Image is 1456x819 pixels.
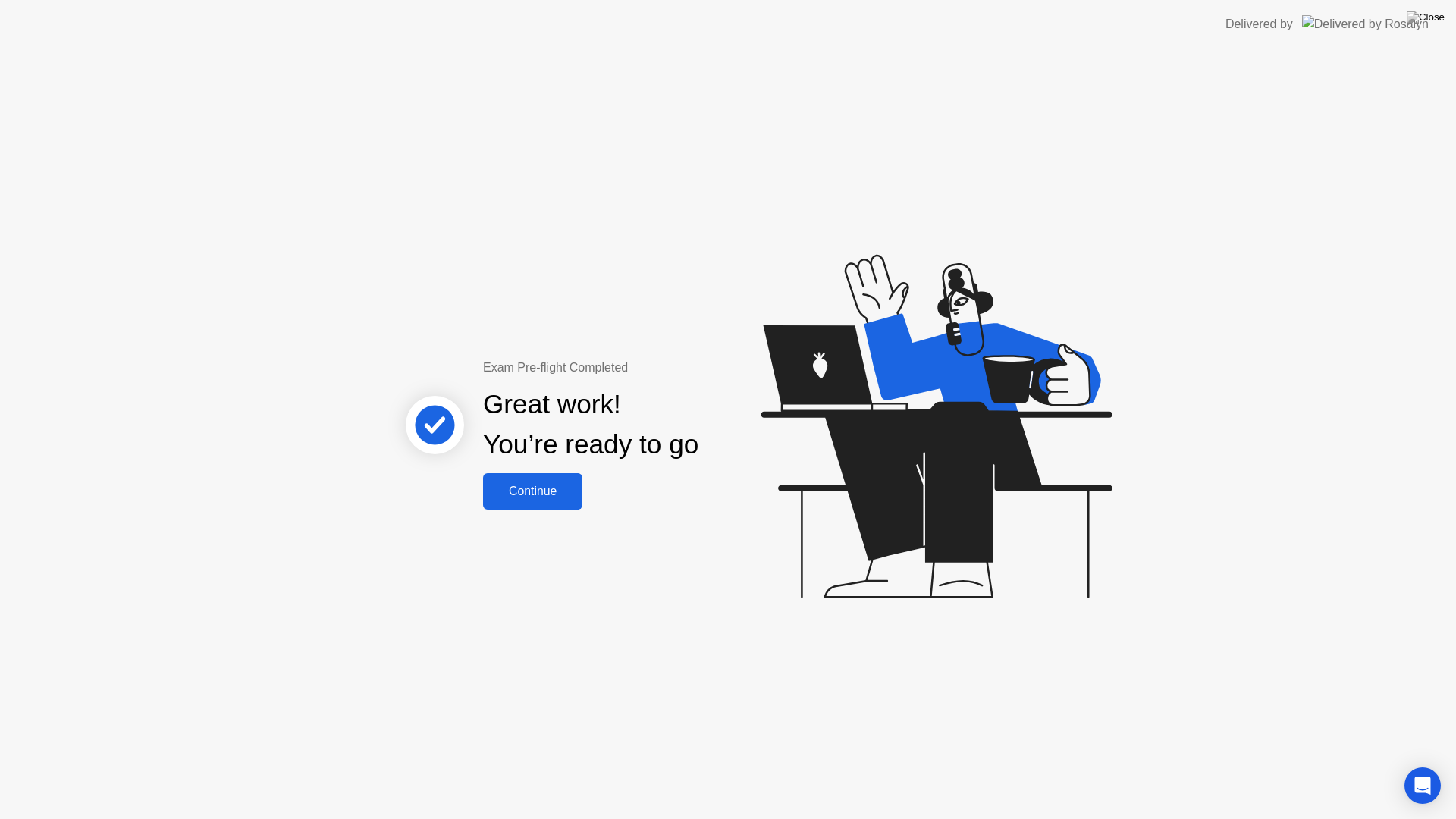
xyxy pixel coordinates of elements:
div: Great work! You’re ready to go [483,384,698,465]
div: Continue [488,485,578,498]
div: Open Intercom Messenger [1404,767,1441,804]
img: Close [1407,11,1445,24]
div: Exam Pre-flight Completed [483,359,796,377]
img: Delivered by Rosalyn [1302,15,1429,33]
button: Continue [483,473,582,510]
div: Delivered by [1225,15,1293,33]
